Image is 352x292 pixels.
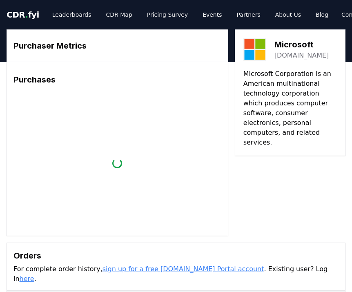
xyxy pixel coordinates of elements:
[46,7,335,22] nav: Main
[243,69,337,147] p: Microsoft Corporation is an American multinational technology corporation which produces computer...
[100,7,139,22] a: CDR Map
[46,7,98,22] a: Leaderboards
[20,275,34,283] a: here
[13,250,339,262] h3: Orders
[102,265,264,273] a: sign up for a free [DOMAIN_NAME] Portal account
[7,10,39,20] span: CDR fyi
[7,9,39,20] a: CDR.fyi
[140,7,194,22] a: Pricing Survey
[25,10,28,20] span: .
[196,7,228,22] a: Events
[309,7,335,22] a: Blog
[13,40,221,52] h3: Purchaser Metrics
[13,74,221,86] h3: Purchases
[274,38,329,51] h3: Microsoft
[13,264,339,284] p: For complete order history, . Existing user? Log in .
[230,7,267,22] a: Partners
[111,156,124,170] div: loading
[269,7,307,22] a: About Us
[274,51,329,60] a: [DOMAIN_NAME]
[243,38,266,61] img: Microsoft-logo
